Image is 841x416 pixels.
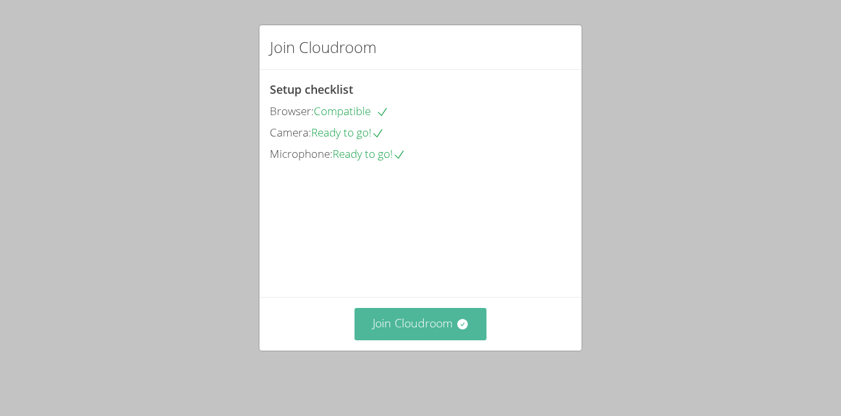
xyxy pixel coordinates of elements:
[270,104,314,118] span: Browser:
[270,146,333,161] span: Microphone:
[314,104,389,118] span: Compatible
[270,125,311,140] span: Camera:
[270,82,353,97] span: Setup checklist
[270,36,377,59] h2: Join Cloudroom
[311,125,384,140] span: Ready to go!
[355,308,487,340] button: Join Cloudroom
[333,146,406,161] span: Ready to go!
